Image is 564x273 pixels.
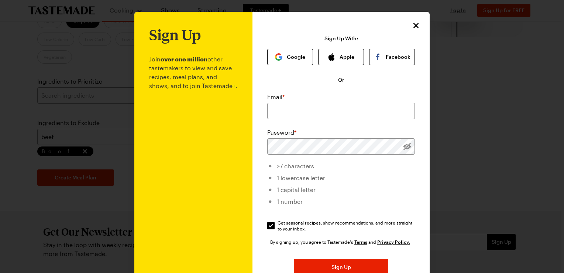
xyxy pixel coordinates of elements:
[277,186,316,193] span: 1 capital letter
[338,76,344,84] span: Or
[267,128,296,137] label: Password
[354,239,367,245] a: Tastemade Terms of Service
[324,36,358,41] p: Sign Up With:
[149,27,201,43] h1: Sign Up
[270,238,412,246] div: By signing up, you agree to Tastemade's and
[277,198,303,205] span: 1 number
[318,49,364,65] button: Apple
[377,239,410,245] a: Tastemade Privacy Policy
[267,49,313,65] button: Google
[161,55,207,63] b: over one million
[277,174,325,181] span: 1 lowercase letter
[331,263,351,271] span: Sign Up
[267,92,285,101] label: Email
[267,222,275,229] input: Get seasonal recipes, show recommendations, and more straight to your inbox.
[369,49,415,65] button: Facebook
[411,21,421,30] button: Close
[277,162,314,169] span: >7 characters
[278,220,416,232] span: Get seasonal recipes, show recommendations, and more straight to your inbox.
